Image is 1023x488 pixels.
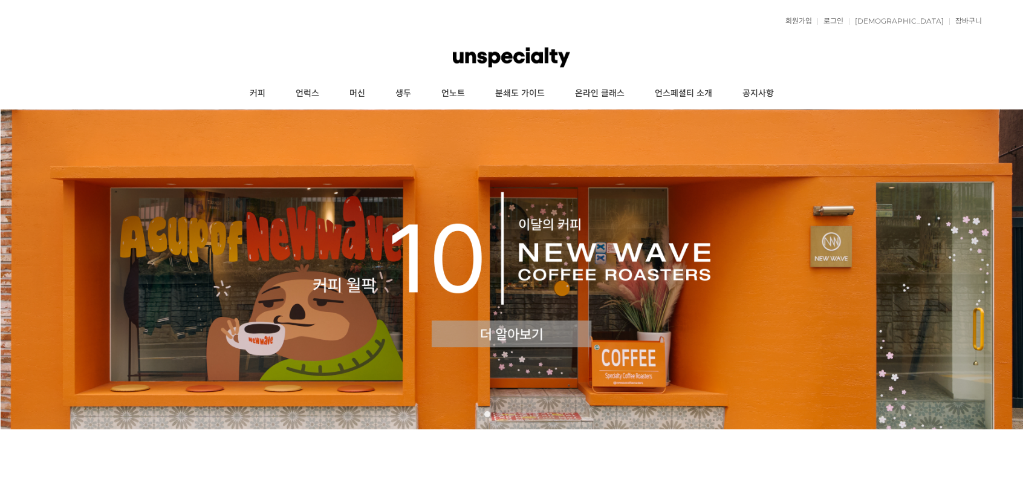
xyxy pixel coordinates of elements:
a: 커피 [235,79,281,109]
a: 2 [496,411,502,417]
a: 언노트 [426,79,480,109]
img: 언스페셜티 몰 [453,39,570,76]
a: 분쇄도 가이드 [480,79,560,109]
a: 회원가입 [779,18,812,25]
a: 4 [521,411,527,417]
a: 언럭스 [281,79,334,109]
a: 머신 [334,79,380,109]
a: 로그인 [817,18,843,25]
a: 3 [508,411,515,417]
a: 공지사항 [727,79,789,109]
a: 5 [533,411,539,417]
a: 1 [484,411,490,417]
a: 장바구니 [949,18,982,25]
a: [DEMOGRAPHIC_DATA] [849,18,944,25]
a: 온라인 클래스 [560,79,640,109]
a: 생두 [380,79,426,109]
a: 언스페셜티 소개 [640,79,727,109]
